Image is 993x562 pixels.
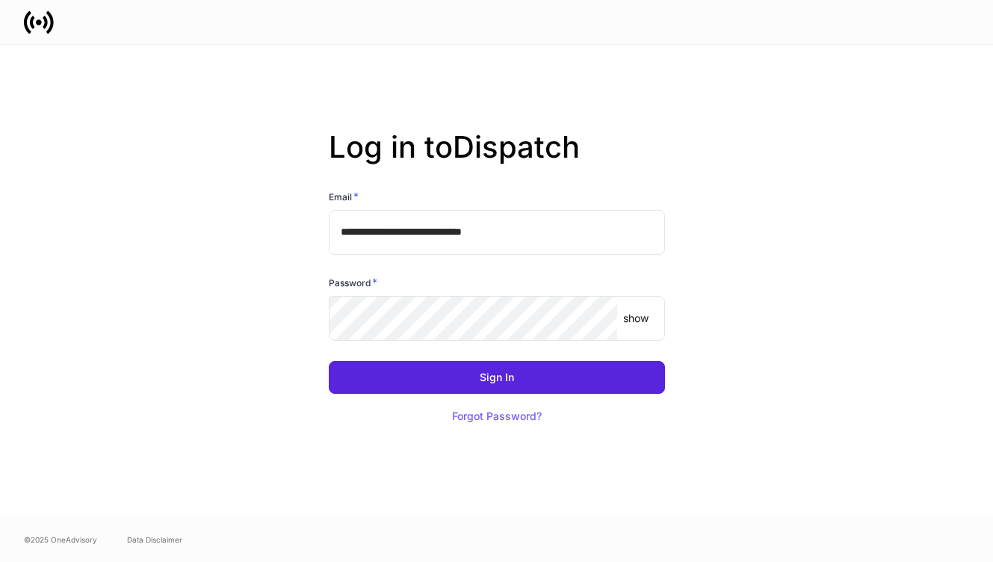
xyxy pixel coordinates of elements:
[623,311,649,326] p: show
[452,411,542,421] div: Forgot Password?
[480,372,514,383] div: Sign In
[433,400,560,433] button: Forgot Password?
[329,189,359,204] h6: Email
[329,129,665,189] h2: Log in to Dispatch
[24,534,97,546] span: © 2025 OneAdvisory
[127,534,182,546] a: Data Disclaimer
[329,361,665,394] button: Sign In
[329,275,377,290] h6: Password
